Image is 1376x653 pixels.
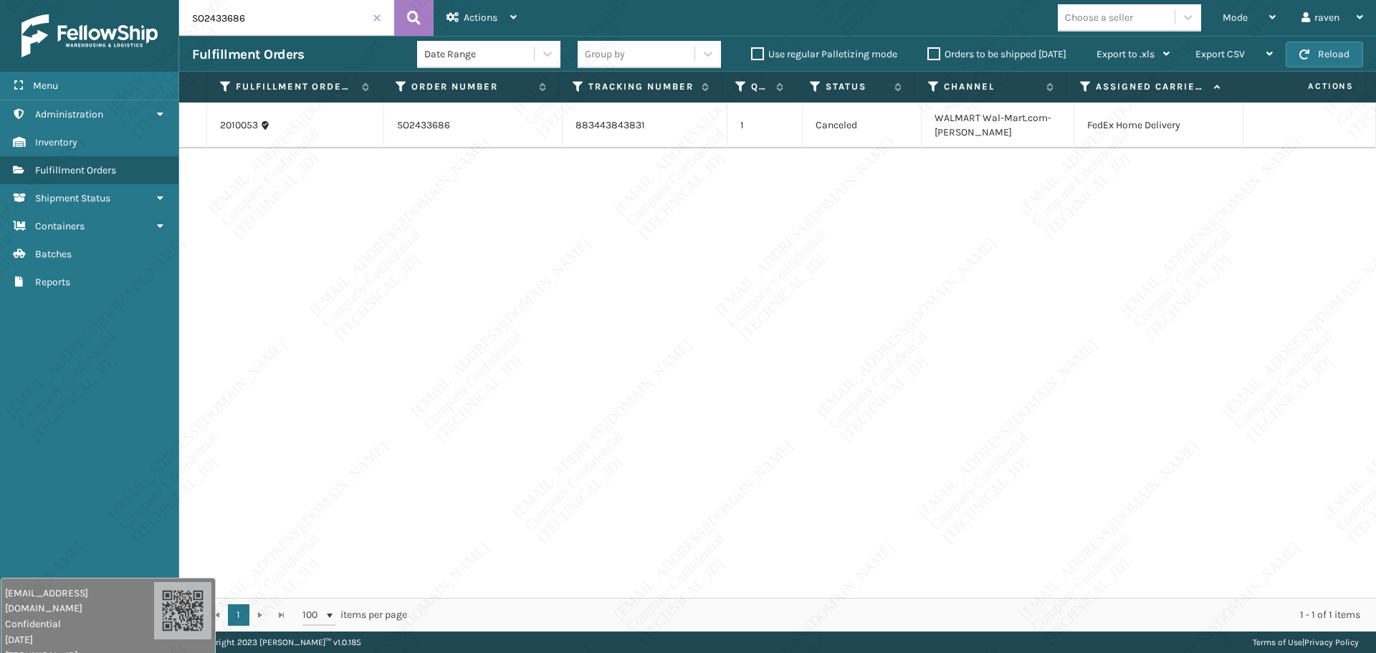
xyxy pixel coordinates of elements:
span: Fulfillment Orders [35,164,116,176]
span: Actions [1238,75,1362,98]
span: Reports [35,276,70,288]
span: Menu [33,80,58,92]
a: 2010053 [220,118,258,133]
img: logo [21,14,158,57]
span: Containers [35,220,85,232]
span: Shipment Status [35,192,110,204]
label: Status [826,80,887,93]
span: Batches [35,248,72,260]
a: 883443843831 [575,119,645,131]
span: Confidential [5,616,154,631]
span: [DATE] [5,632,154,647]
a: Privacy Policy [1304,637,1359,647]
a: Terms of Use [1253,637,1302,647]
span: Export to .xls [1096,48,1155,60]
div: | [1253,631,1359,653]
p: Copyright 2023 [PERSON_NAME]™ v 1.0.185 [196,631,361,653]
div: Choose a seller [1065,10,1133,25]
button: Reload [1286,42,1363,67]
span: items per page [302,604,407,626]
span: Actions [464,11,497,24]
label: Quantity [751,80,769,93]
div: Date Range [424,47,535,62]
label: Order Number [411,80,532,93]
label: Channel [944,80,1039,93]
td: SO2433686 [384,103,563,148]
div: Group by [585,47,625,62]
h3: Fulfillment Orders [192,46,304,63]
span: Inventory [35,136,77,148]
span: Export CSV [1195,48,1245,60]
span: Administration [35,108,103,120]
label: Use regular Palletizing mode [751,48,897,60]
label: Tracking Number [588,80,695,93]
a: 1 [228,604,249,626]
span: [EMAIL_ADDRESS][DOMAIN_NAME] [5,586,154,616]
td: WALMART Wal-Mart.com-[PERSON_NAME] [922,103,1074,148]
span: Mode [1223,11,1248,24]
span: 100 [302,608,324,622]
td: Canceled [803,103,922,148]
label: Assigned Carrier Service [1096,80,1207,93]
td: FedEx Home Delivery [1074,103,1243,148]
td: 1 [727,103,803,148]
div: 1 - 1 of 1 items [427,608,1360,622]
label: Fulfillment Order Id [236,80,355,93]
label: Orders to be shipped [DATE] [927,48,1066,60]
